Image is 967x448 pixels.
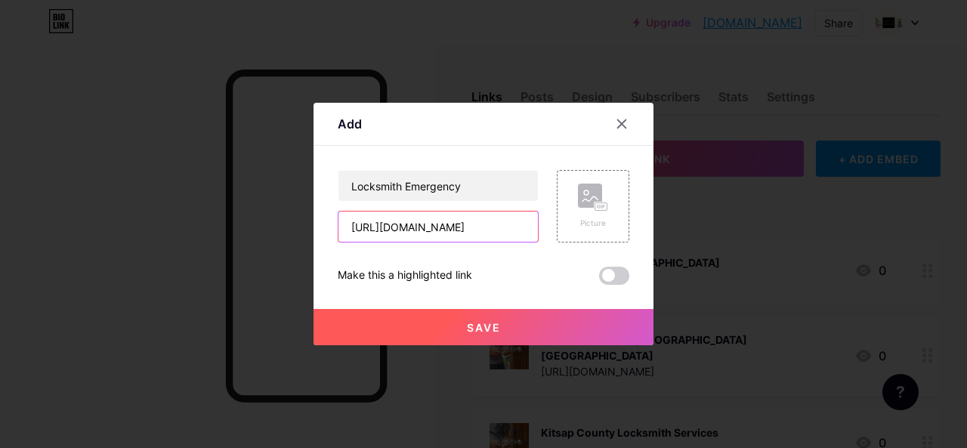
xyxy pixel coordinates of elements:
[338,212,538,242] input: URL
[338,115,362,133] div: Add
[338,267,472,285] div: Make this a highlighted link
[578,218,608,229] div: Picture
[467,321,501,334] span: Save
[314,309,653,345] button: Save
[338,171,538,201] input: Title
